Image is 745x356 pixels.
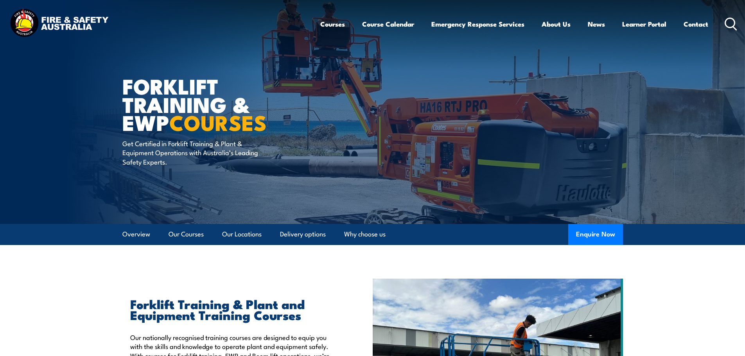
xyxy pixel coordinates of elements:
a: Why choose us [344,224,386,245]
strong: COURSES [169,106,267,138]
a: Our Courses [169,224,204,245]
a: Emergency Response Services [431,14,524,34]
a: News [588,14,605,34]
a: Overview [122,224,150,245]
a: Our Locations [222,224,262,245]
a: About Us [542,14,571,34]
p: Get Certified in Forklift Training & Plant & Equipment Operations with Australia’s Leading Safety... [122,139,265,166]
a: Contact [684,14,708,34]
button: Enquire Now [568,224,623,245]
a: Delivery options [280,224,326,245]
a: Course Calendar [362,14,414,34]
h2: Forklift Training & Plant and Equipment Training Courses [130,298,337,320]
a: Learner Portal [622,14,666,34]
a: Courses [320,14,345,34]
h1: Forklift Training & EWP [122,77,316,131]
